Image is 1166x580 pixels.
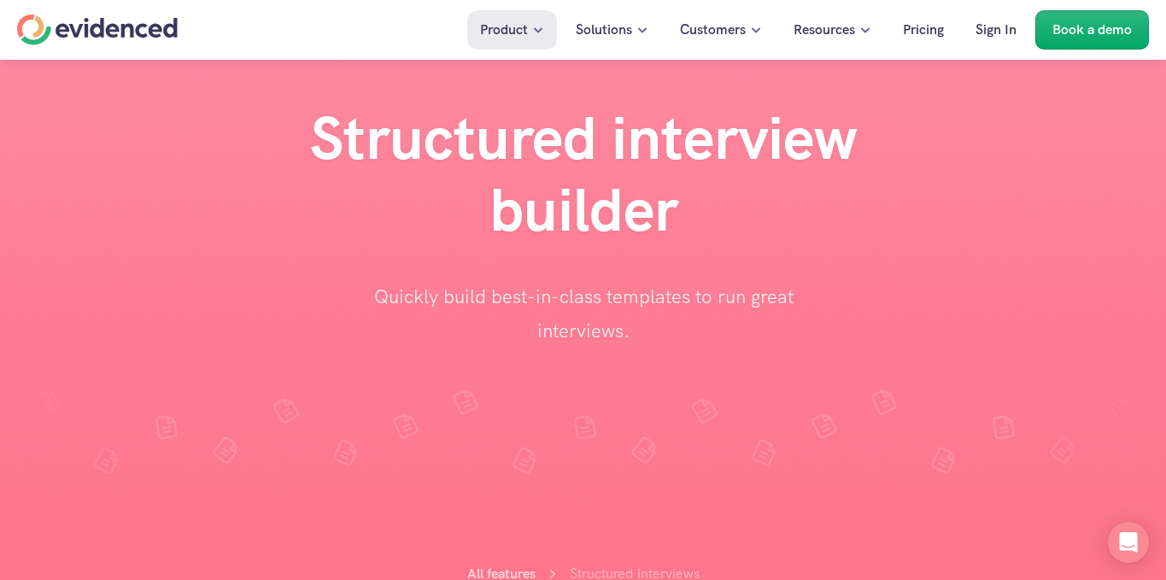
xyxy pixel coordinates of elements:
[976,19,1017,41] p: Sign In
[576,19,632,41] p: Solutions
[480,19,528,41] p: Product
[903,19,944,41] p: Pricing
[680,19,746,41] p: Customers
[963,10,1029,50] a: Sign In
[1052,19,1132,41] p: Book a demo
[370,280,797,348] p: Quickly build best-in-class templates to run great interviews.
[1108,522,1149,563] div: Open Intercom Messenger
[890,10,957,50] a: Pricing
[794,19,855,41] p: Resources
[1035,10,1149,50] a: Book a demo
[17,15,178,45] a: Home
[242,103,925,246] h1: Structured interview builder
